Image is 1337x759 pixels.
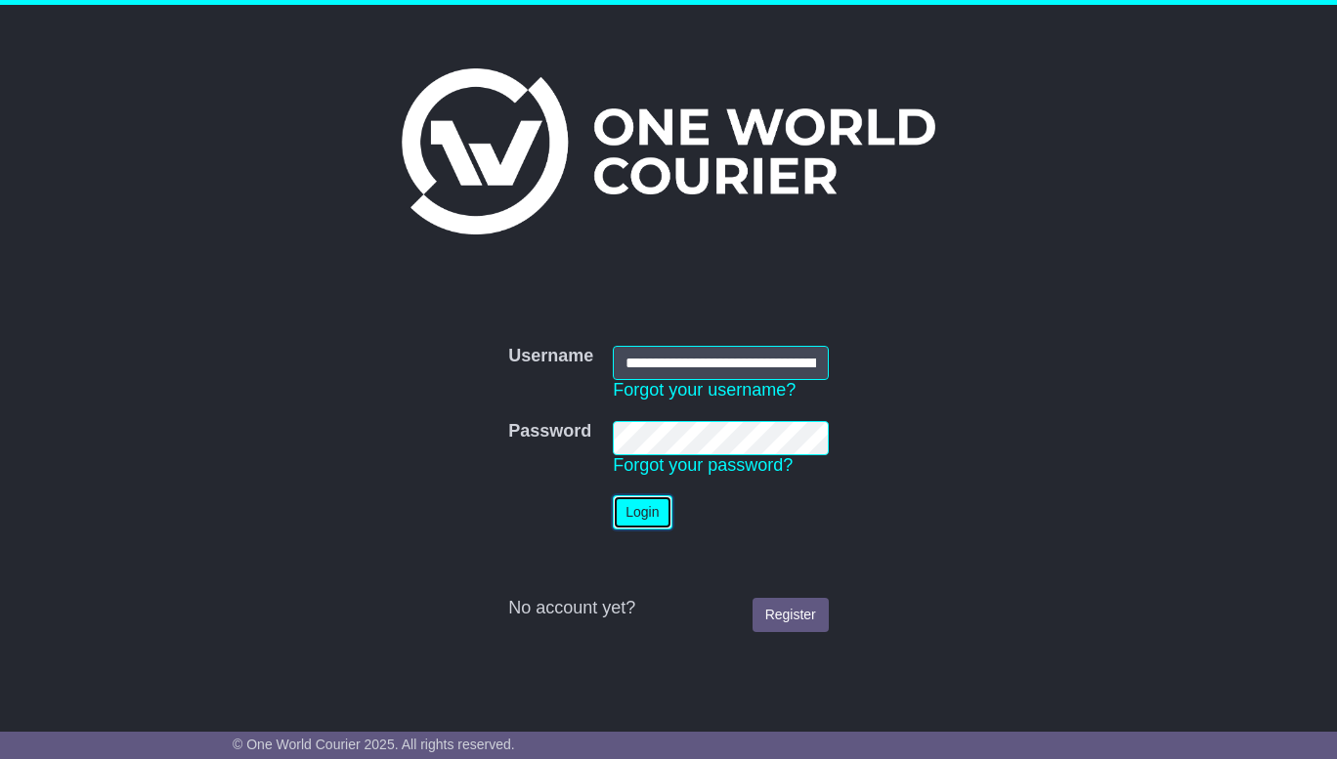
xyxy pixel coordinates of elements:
a: Forgot your password? [613,455,793,475]
a: Register [753,598,829,632]
label: Username [508,346,593,367]
a: Forgot your username? [613,380,796,400]
button: Login [613,495,671,529]
label: Password [508,421,591,443]
div: No account yet? [508,598,829,619]
span: © One World Courier 2025. All rights reserved. [233,737,515,752]
img: One World [402,68,935,234]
